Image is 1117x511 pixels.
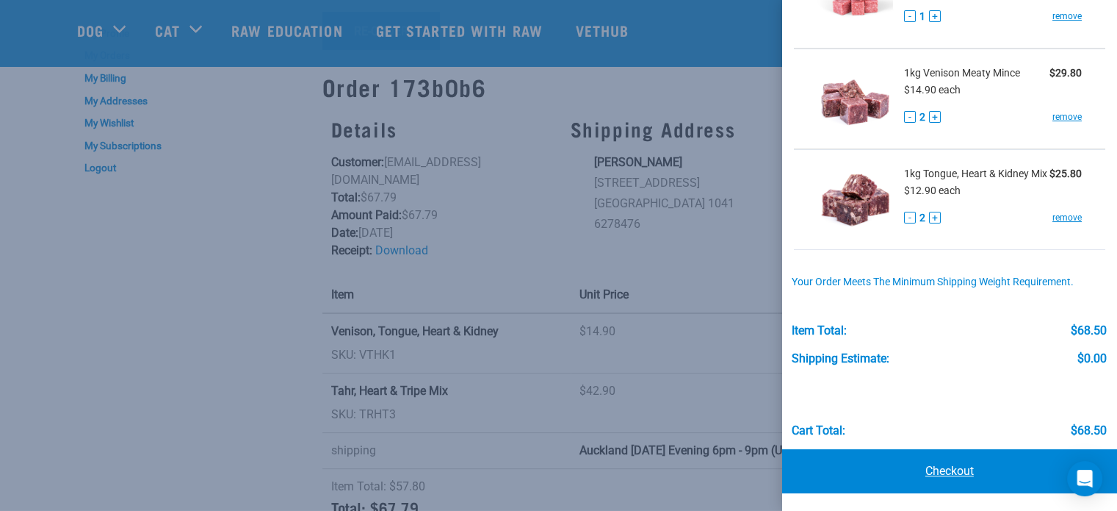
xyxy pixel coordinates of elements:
[792,424,845,437] div: Cart total:
[904,84,961,96] span: $14.90 each
[904,10,916,22] button: -
[792,352,889,365] div: Shipping Estimate:
[1052,10,1082,23] a: remove
[1071,324,1107,337] div: $68.50
[1052,110,1082,124] a: remove
[1052,211,1082,224] a: remove
[904,166,1047,182] span: 1kg Tongue, Heart & Kidney Mix
[929,10,941,22] button: +
[919,110,925,125] span: 2
[1071,424,1107,437] div: $68.50
[782,449,1117,493] a: Checkout
[904,185,961,196] span: $12.90 each
[904,212,916,224] button: -
[904,111,916,123] button: -
[817,61,893,137] img: Venison Meaty Mince
[929,212,941,224] button: +
[919,9,925,24] span: 1
[1049,67,1082,79] strong: $29.80
[1077,352,1107,365] div: $0.00
[1067,461,1102,496] div: Open Intercom Messenger
[904,65,1020,81] span: 1kg Venison Meaty Mince
[929,111,941,123] button: +
[919,210,925,226] span: 2
[792,276,1107,288] div: Your order meets the minimum shipping weight requirement.
[792,324,847,337] div: Item Total:
[1049,168,1082,179] strong: $25.80
[817,162,893,237] img: Tongue, Heart & Kidney Mix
